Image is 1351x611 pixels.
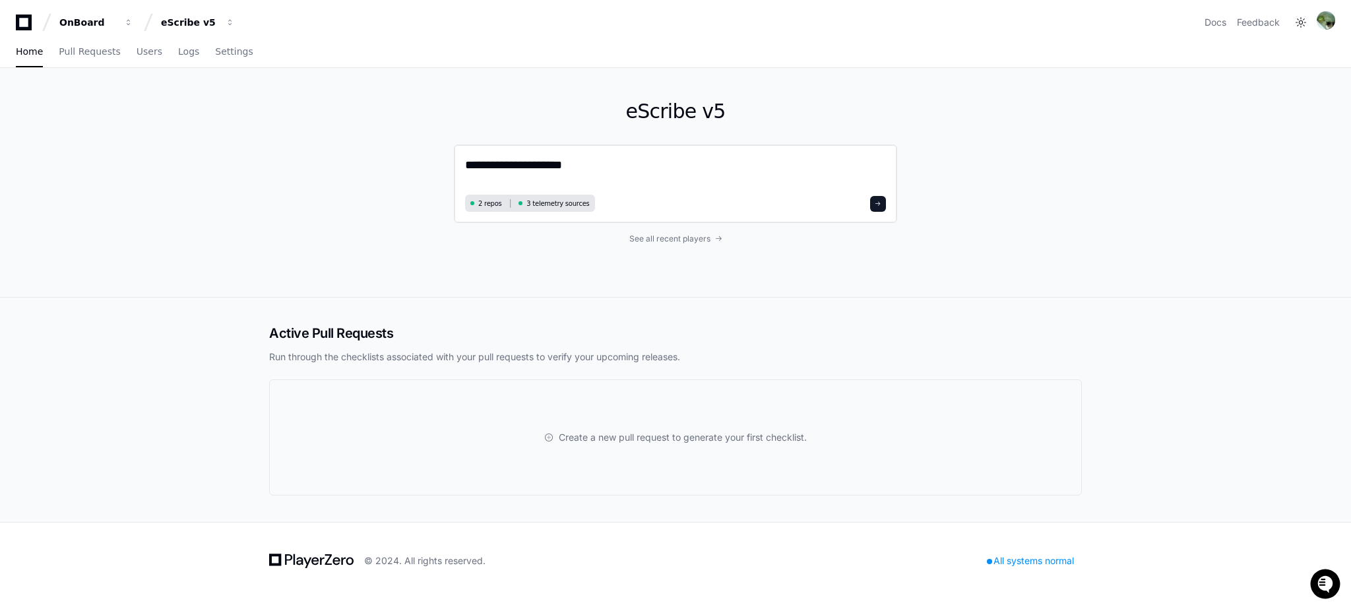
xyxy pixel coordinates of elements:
[93,138,160,148] a: Powered byPylon
[45,98,216,112] div: Start new chat
[1309,567,1344,603] iframe: Open customer support
[526,199,589,209] span: 3 telemetry sources
[161,16,218,29] div: eScribe v5
[13,98,37,122] img: 1736555170064-99ba0984-63c1-480f-8ee9-699278ef63ed
[1205,16,1226,29] a: Docs
[59,16,116,29] div: OnBoard
[59,37,120,67] a: Pull Requests
[131,139,160,148] span: Pylon
[178,37,199,67] a: Logs
[364,554,486,567] div: © 2024. All rights reserved.
[13,53,240,74] div: Welcome
[269,324,1082,342] h2: Active Pull Requests
[1237,16,1280,29] button: Feedback
[45,112,172,122] div: We're offline, we'll be back soon
[215,48,253,55] span: Settings
[59,48,120,55] span: Pull Requests
[979,552,1082,570] div: All systems normal
[178,48,199,55] span: Logs
[16,37,43,67] a: Home
[13,13,40,40] img: PlayerZero
[215,37,253,67] a: Settings
[137,37,162,67] a: Users
[559,431,807,444] span: Create a new pull request to generate your first checklist.
[156,11,240,34] button: eScribe v5
[454,100,897,123] h1: eScribe v5
[1317,11,1335,30] img: avatar
[137,48,162,55] span: Users
[224,102,240,118] button: Start new chat
[454,234,897,244] a: See all recent players
[16,48,43,55] span: Home
[269,350,1082,364] p: Run through the checklists associated with your pull requests to verify your upcoming releases.
[478,199,502,209] span: 2 repos
[54,11,139,34] button: OnBoard
[629,234,710,244] span: See all recent players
